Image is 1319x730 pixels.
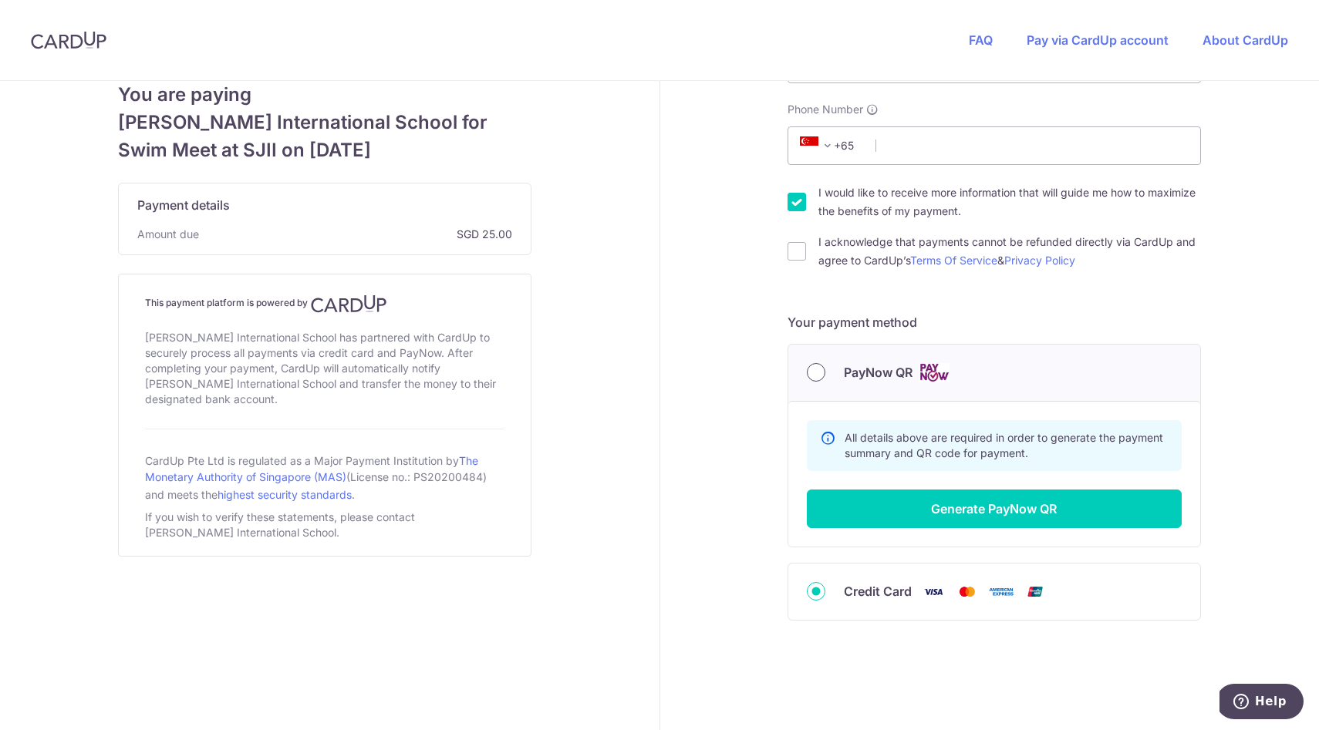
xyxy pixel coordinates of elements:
h4: This payment platform is powered by [145,294,504,313]
img: CardUp [31,31,106,49]
span: All details above are required in order to generate the payment summary and QR code for payment. [845,431,1163,459]
iframe: Opens a widget where you can find more information [1219,684,1304,722]
h5: Your payment method [788,313,1201,331]
a: Terms Of Service [910,254,997,267]
span: Phone Number [788,102,863,117]
label: I acknowledge that payments cannot be refunded directly via CardUp and agree to CardUp’s & [818,233,1201,270]
img: Mastercard [952,582,983,601]
div: [PERSON_NAME] International School has partnered with CardUp to securely process all payments via... [145,327,504,410]
a: Privacy Policy [1004,254,1075,267]
span: +65 [800,136,837,155]
span: PayNow QR [844,363,913,382]
img: Visa [918,582,949,601]
img: American Express [986,582,1017,601]
span: Payment details [137,196,230,214]
img: CardUp [311,294,386,313]
div: PayNow QR Cards logo [807,363,1182,382]
span: Credit Card [844,582,912,600]
span: Amount due [137,227,199,242]
div: CardUp Pte Ltd is regulated as a Major Payment Institution by (License no.: PS20200484) and meets... [145,448,504,506]
img: Cards logo [919,363,950,382]
label: I would like to receive more information that will guide me how to maximize the benefits of my pa... [818,183,1201,220]
span: +65 [795,136,865,155]
a: FAQ [969,32,993,48]
div: Credit Card Visa Mastercard American Express Union Pay [807,582,1182,601]
button: Generate PayNow QR [807,489,1182,528]
span: SGD 25.00 [205,227,512,242]
a: Pay via CardUp account [1027,32,1169,48]
img: Union Pay [1020,582,1051,601]
span: You are paying [118,81,531,109]
a: About CardUp [1203,32,1288,48]
span: [PERSON_NAME] International School for Swim Meet at SJII on [DATE] [118,109,531,164]
div: If you wish to verify these statements, please contact [PERSON_NAME] International School. [145,506,504,543]
a: highest security standards [218,488,352,501]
